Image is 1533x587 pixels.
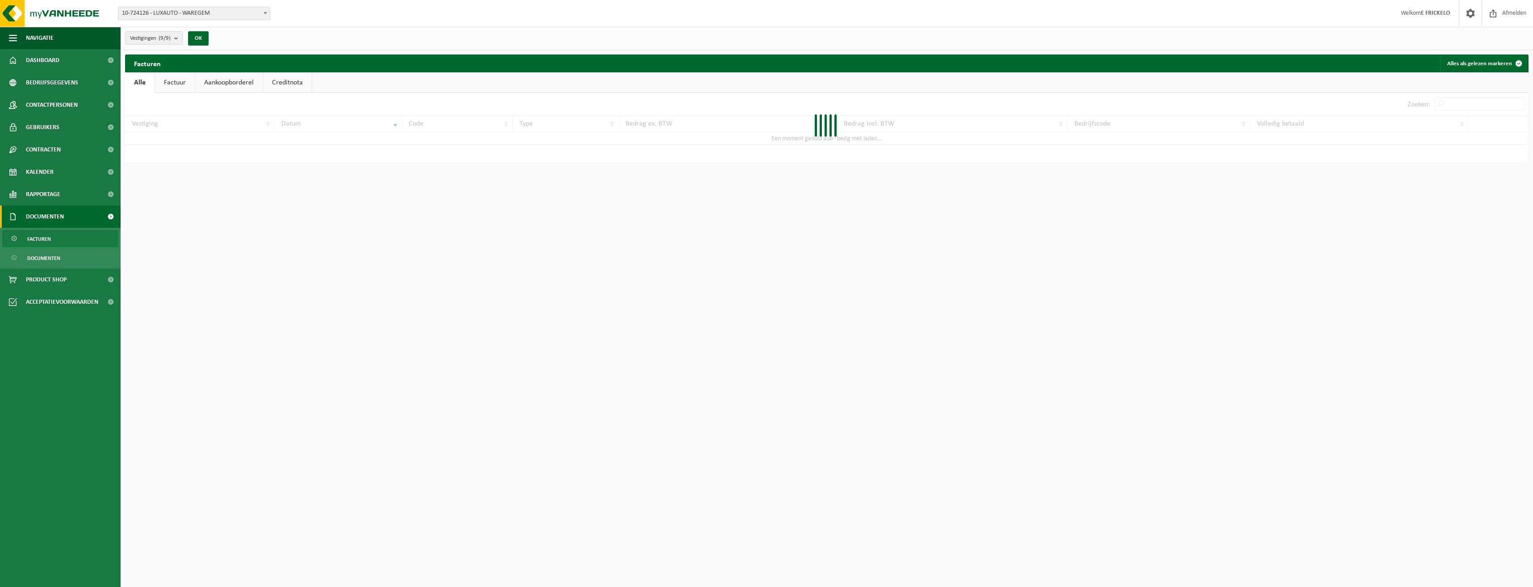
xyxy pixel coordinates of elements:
a: Factuur [155,72,195,93]
button: Alles als gelezen markeren [1440,55,1528,72]
a: Documenten [2,249,118,266]
button: OK [188,31,209,46]
span: Bedrijfsgegevens [26,71,78,94]
span: Product Shop [26,268,67,291]
span: Navigatie [26,27,54,49]
span: Dashboard [26,49,59,71]
span: Kalender [26,161,54,183]
a: Alle [125,72,155,93]
span: Contracten [26,138,61,161]
h2: Facturen [125,55,170,72]
count: (9/9) [159,35,171,41]
span: Facturen [27,231,51,247]
span: Documenten [26,205,64,228]
span: Vestigingen [130,32,171,45]
button: Vestigingen(9/9) [125,31,183,45]
a: Aankoopborderel [195,72,263,93]
a: Facturen [2,230,118,247]
a: Creditnota [263,72,312,93]
span: Rapportage [26,183,60,205]
span: 10-724126 - LUXAUTO - WAREGEM [118,7,270,20]
span: Gebruikers [26,116,59,138]
span: Contactpersonen [26,94,78,116]
strong: E FRICKELO [1421,10,1450,17]
span: Acceptatievoorwaarden [26,291,98,313]
span: Documenten [27,250,60,267]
